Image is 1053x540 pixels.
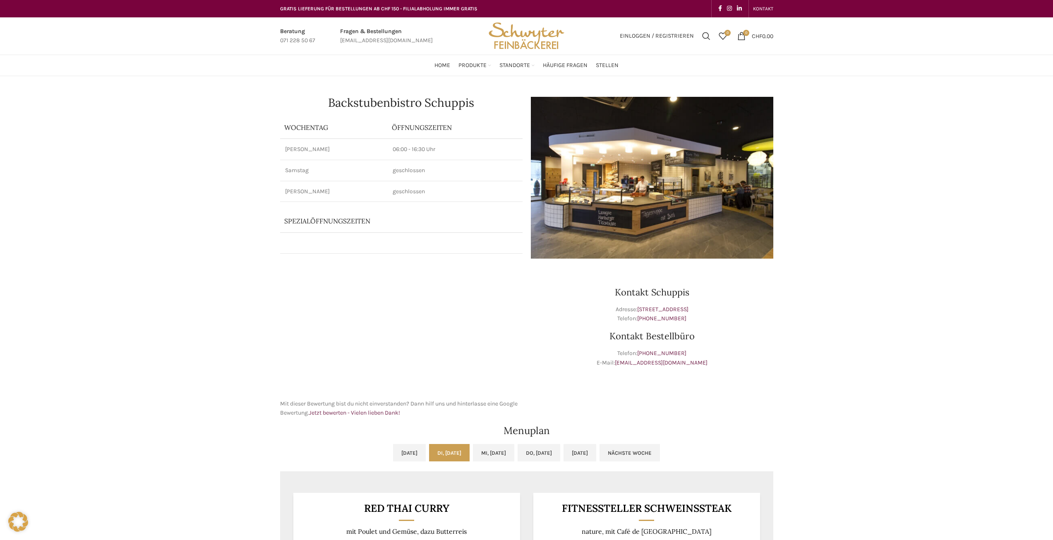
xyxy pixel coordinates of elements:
p: geschlossen [393,166,518,175]
a: Jetzt bewerten - Vielen lieben Dank! [309,409,400,416]
a: 0 CHF0.00 [733,28,777,44]
p: Samstag [285,166,383,175]
span: 0 [724,30,731,36]
span: GRATIS LIEFERUNG FÜR BESTELLUNGEN AB CHF 150 - FILIALABHOLUNG IMMER GRATIS [280,6,477,12]
div: Secondary navigation [749,0,777,17]
a: 0 [715,28,731,44]
a: Site logo [486,32,567,39]
span: 0 [743,30,749,36]
a: Linkedin social link [734,3,744,14]
p: geschlossen [393,187,518,196]
span: KONTAKT [753,6,773,12]
span: Stellen [596,62,619,70]
a: Home [434,57,450,74]
a: Produkte [458,57,491,74]
p: Wochentag [284,123,384,132]
div: Meine Wunschliste [715,28,731,44]
a: Instagram social link [724,3,734,14]
a: Infobox link [280,27,315,46]
a: [EMAIL_ADDRESS][DOMAIN_NAME] [615,359,708,366]
a: Nächste Woche [600,444,660,461]
p: Spezialöffnungszeiten [284,216,478,226]
h1: Backstubenbistro Schuppis [280,97,523,108]
h3: Red Thai Curry [303,503,510,514]
p: nature, mit Café de [GEOGRAPHIC_DATA] [543,528,750,535]
a: Standorte [499,57,535,74]
a: Suchen [698,28,715,44]
a: [PHONE_NUMBER] [637,350,686,357]
span: Häufige Fragen [543,62,588,70]
span: Home [434,62,450,70]
p: [PERSON_NAME] [285,145,383,154]
a: Facebook social link [716,3,724,14]
a: Mi, [DATE] [473,444,514,461]
a: Do, [DATE] [518,444,560,461]
img: Bäckerei Schwyter [486,17,567,55]
h2: Menuplan [280,426,773,436]
a: [PHONE_NUMBER] [637,315,686,322]
a: Häufige Fragen [543,57,588,74]
a: [STREET_ADDRESS] [637,306,688,313]
iframe: schwyter schuppis [280,267,523,391]
h3: Kontakt Bestellbüro [531,331,773,341]
a: Di, [DATE] [429,444,470,461]
a: Einloggen / Registrieren [616,28,698,44]
a: [DATE] [564,444,596,461]
p: Adresse: Telefon: [531,305,773,324]
h3: Kontakt Schuppis [531,288,773,297]
bdi: 0.00 [752,32,773,39]
div: Main navigation [276,57,777,74]
span: CHF [752,32,762,39]
span: Einloggen / Registrieren [620,33,694,39]
span: Standorte [499,62,530,70]
a: Infobox link [340,27,433,46]
p: ÖFFNUNGSZEITEN [392,123,518,132]
p: Mit dieser Bewertung bist du nicht einverstanden? Dann hilf uns und hinterlasse eine Google Bewer... [280,399,523,418]
p: Telefon: E-Mail: [531,349,773,367]
p: mit Poulet und Gemüse, dazu Butterreis [303,528,510,535]
a: [DATE] [393,444,426,461]
h3: Fitnessteller Schweinssteak [543,503,750,514]
p: 06:00 - 16:30 Uhr [393,145,518,154]
span: Produkte [458,62,487,70]
a: Stellen [596,57,619,74]
a: KONTAKT [753,0,773,17]
p: [PERSON_NAME] [285,187,383,196]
